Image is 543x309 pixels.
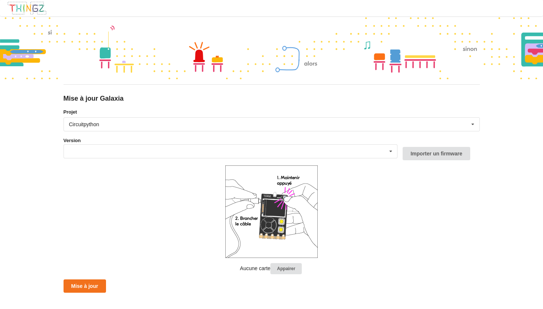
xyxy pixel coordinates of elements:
[270,263,302,275] button: Appairer
[7,1,47,15] img: thingz_logo.png
[64,263,480,275] p: Aucune carte
[64,108,480,116] label: Projet
[403,147,470,160] button: Importer un firmware
[64,137,81,144] label: Version
[225,165,318,258] img: galaxia_plug.png
[64,279,106,293] button: Mise à jour
[64,94,480,103] div: Mise à jour Galaxia
[69,122,99,127] div: Circuitpython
